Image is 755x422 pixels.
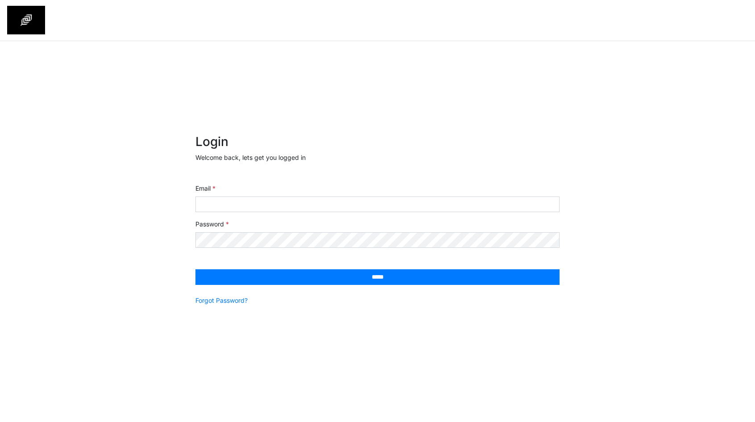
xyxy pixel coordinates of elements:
[195,219,229,229] label: Password
[195,153,560,162] p: Welcome back, lets get you logged in
[7,6,45,34] img: spp logo
[195,184,216,193] label: Email
[195,296,248,305] a: Forgot Password?
[195,134,560,150] h2: Login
